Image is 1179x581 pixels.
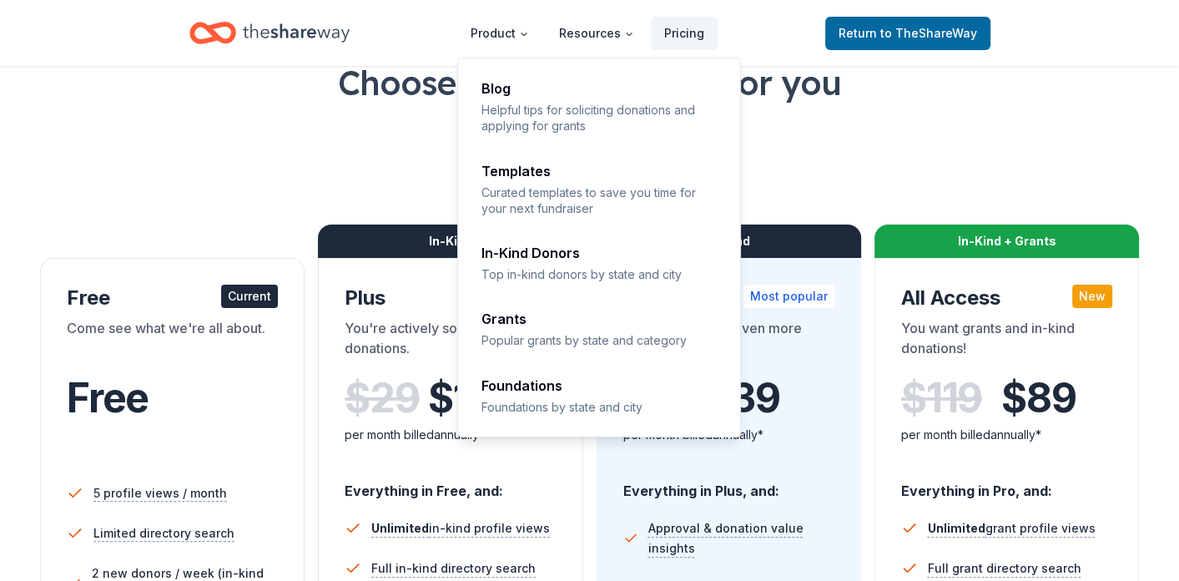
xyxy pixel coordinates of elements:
span: grant profile views [928,521,1096,535]
div: You want grants and in-kind donations! [901,318,1112,365]
div: per month billed annually* [345,425,556,445]
span: Return [839,23,977,43]
div: Everything in Plus, and: [623,467,834,502]
span: $ 89 [1001,375,1076,422]
span: Limited directory search [93,523,234,543]
button: Resources [546,17,647,50]
div: Everything in Free, and: [345,467,556,502]
div: In-Kind + Grants [874,225,1139,258]
a: Pricing [651,17,718,50]
nav: Main [457,13,718,53]
span: Full in-kind directory search [371,558,536,578]
div: Everything in Pro, and: [901,467,1112,502]
div: All Access [901,285,1112,311]
button: Product [457,17,542,50]
div: per month billed annually* [901,425,1112,445]
span: Unlimited [371,521,429,535]
div: New [1072,285,1112,308]
span: to TheShareWay [880,26,977,40]
span: Free [67,373,149,422]
span: Approval & donation value insights [648,518,834,558]
div: Current [221,285,278,308]
span: in-kind profile views [371,521,550,535]
a: Home [189,13,350,53]
span: $ 39 [707,375,780,422]
h1: Choose the perfect plan for you [40,59,1139,106]
span: $ 19 [428,375,493,422]
div: You're actively soliciting donations. [345,318,556,365]
div: Come see what we're all about. [67,318,278,365]
div: Plus [345,285,556,311]
a: Returnto TheShareWay [825,17,990,50]
div: In-Kind [318,225,582,258]
span: 5 profile views / month [93,483,227,503]
span: Full grant directory search [928,558,1081,578]
div: Free [67,285,278,311]
span: Unlimited [928,521,985,535]
div: Most popular [743,285,834,308]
